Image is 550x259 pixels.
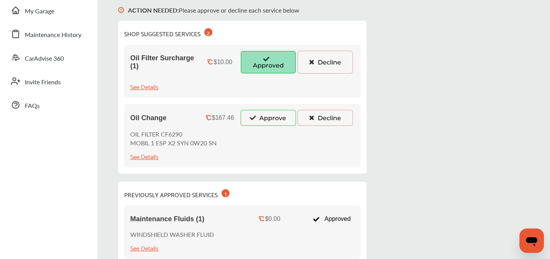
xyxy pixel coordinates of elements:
div: See Details [130,151,159,161]
span: FAQs [25,101,40,111]
button: Approve [241,110,296,126]
a: CarAdvise 360 [7,48,90,68]
span: Invite Friends [25,77,61,87]
span: CarAdvise 360 [25,54,64,64]
span: My Garage [25,6,54,16]
p: MOBIL 1 ESP X2 SYN 0W20 SN [130,138,217,147]
div: 2 [204,28,212,36]
p: OIL FILTER CF6290 [130,130,217,138]
div: PREVIOUSLY APPROVED SERVICES [124,188,230,199]
button: Decline [298,51,353,74]
span: Maintenance Fluids (1) [130,215,204,223]
div: See Details [130,81,159,92]
a: Invite Friends [7,71,90,91]
div: $10.00 [214,59,232,66]
p: Please approve or decline each service below [128,6,299,14]
div: See Details [130,243,159,253]
span: Oil Change [130,114,167,122]
b: ACTION NEEDED : [128,6,179,14]
div: SHOP SUGGESTED SERVICES [124,27,212,39]
a: Maintenance History [7,24,90,44]
a: My Garage [7,0,90,20]
span: Oil Filter Surcharge (1) [130,54,199,70]
span: Maintenance History [25,30,81,40]
p: WINDSHIELD WASHER FLUID [130,230,214,239]
button: Approved [241,51,296,74]
div: 1 [222,189,230,197]
a: FAQs [7,95,90,115]
div: $0.00 [265,216,280,222]
iframe: Button to launch messaging window [519,228,544,253]
div: Approved [309,212,354,226]
div: $167.46 [212,114,234,121]
button: Decline [298,110,353,126]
